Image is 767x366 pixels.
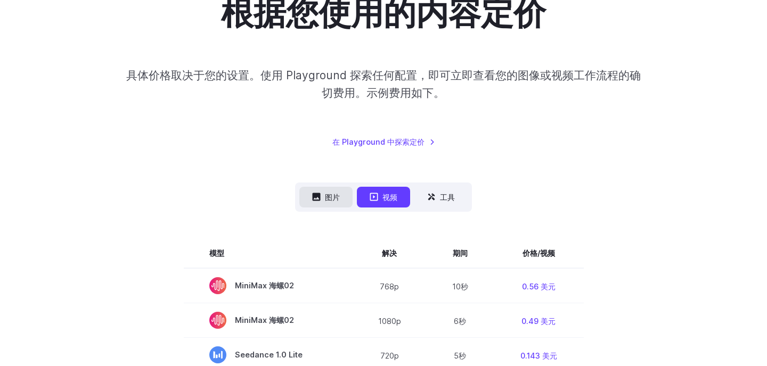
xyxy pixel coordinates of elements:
font: 图片 [325,193,340,202]
font: 6秒 [454,317,466,326]
font: 期间 [453,248,468,257]
font: 模型 [209,248,224,257]
font: 工具 [440,193,455,202]
font: 具体价格取决于您的设置。使用 Playground 探索任何配置，即可立即查看您的图像或视频工作流程的确切费用。示例费用如下。 [126,69,641,99]
font: 5秒 [454,351,466,360]
font: 在 Playground 中探索定价 [332,137,425,146]
font: MiniMax 海螺02 [235,281,294,290]
font: 解决 [382,248,397,257]
font: 价格/视频 [523,248,555,257]
font: 10秒 [452,282,468,291]
font: 0.56 美元 [522,282,556,291]
a: 在 Playground 中探索定价 [332,136,435,148]
font: 768p [380,282,399,291]
font: 0.49 美元 [521,317,556,326]
font: 720p [380,351,399,360]
font: 0.143 美元 [520,351,557,360]
font: MiniMax 海螺02 [235,315,294,325]
font: Seedance 1.0 Lite [235,350,303,359]
font: 1080p [378,317,401,326]
font: 视频 [382,193,397,202]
